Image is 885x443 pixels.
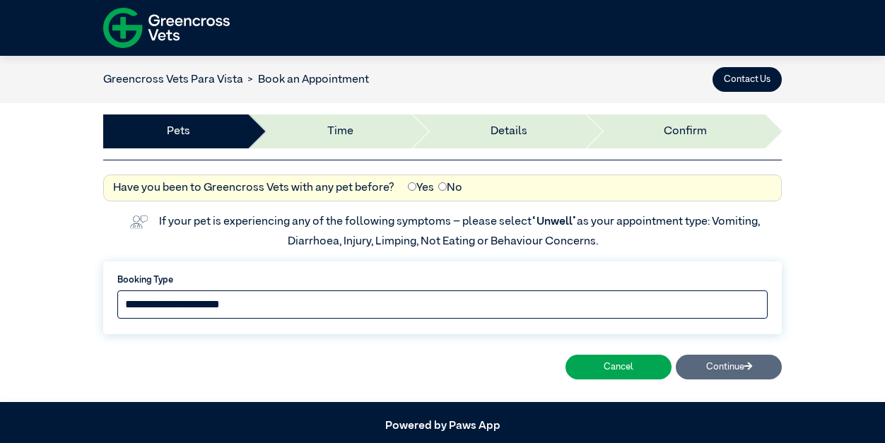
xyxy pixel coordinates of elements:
label: No [438,179,462,196]
label: Booking Type [117,273,768,287]
img: vet [125,211,152,233]
a: Pets [167,123,190,140]
a: Greencross Vets Para Vista [103,74,243,85]
img: f-logo [103,4,230,52]
input: Yes [408,182,416,191]
span: “Unwell” [532,216,577,228]
h5: Powered by Paws App [103,420,782,433]
input: No [438,182,447,191]
button: Contact Us [713,67,782,92]
li: Book an Appointment [243,71,369,88]
label: Have you been to Greencross Vets with any pet before? [113,179,394,196]
label: Yes [408,179,434,196]
nav: breadcrumb [103,71,369,88]
label: If your pet is experiencing any of the following symptoms – please select as your appointment typ... [159,216,762,247]
button: Cancel [565,355,672,379]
